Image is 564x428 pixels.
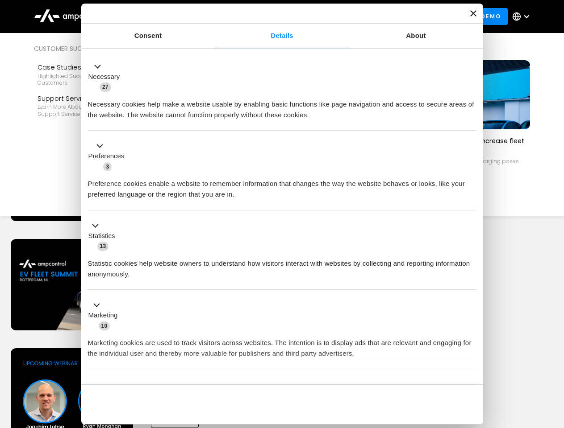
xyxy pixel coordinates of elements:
[88,231,115,241] label: Statistics
[349,24,483,48] a: About
[38,62,141,72] div: Case Studies
[99,321,110,330] span: 10
[88,331,476,359] div: Marketing cookies are used to track visitors across websites. The intention is to display ads tha...
[38,94,141,103] div: Support Services
[81,24,215,48] a: Consent
[100,82,111,91] span: 27
[103,162,112,171] span: 3
[38,103,141,117] div: Learn more about Ampcontrol’s support services
[34,44,145,53] div: Customer success
[88,141,130,172] button: Preferences (3)
[97,242,109,251] span: 13
[348,391,476,417] button: Okay
[88,172,476,200] div: Preference cookies enable a website to remember information that changes the way the website beha...
[38,73,141,86] div: Highlighted success stories From Our Customers
[88,151,125,161] label: Preferences
[88,251,476,280] div: Statistic cookies help website owners to understand how visitors interact with websites by collec...
[88,72,120,82] label: Necessary
[88,300,123,331] button: Marketing (10)
[34,90,145,121] a: Support ServicesLearn more about Ampcontrol’s support services
[215,24,349,48] a: Details
[147,381,156,390] span: 2
[88,92,476,120] div: Necessary cookies help make a website usable by enabling basic functions like page navigation and...
[88,220,121,251] button: Statistics (13)
[88,61,125,92] button: Necessary (27)
[88,310,118,321] label: Marketing
[34,59,145,90] a: Case StudiesHighlighted success stories From Our Customers
[470,10,476,16] button: Close banner
[88,379,161,391] button: Unclassified (2)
